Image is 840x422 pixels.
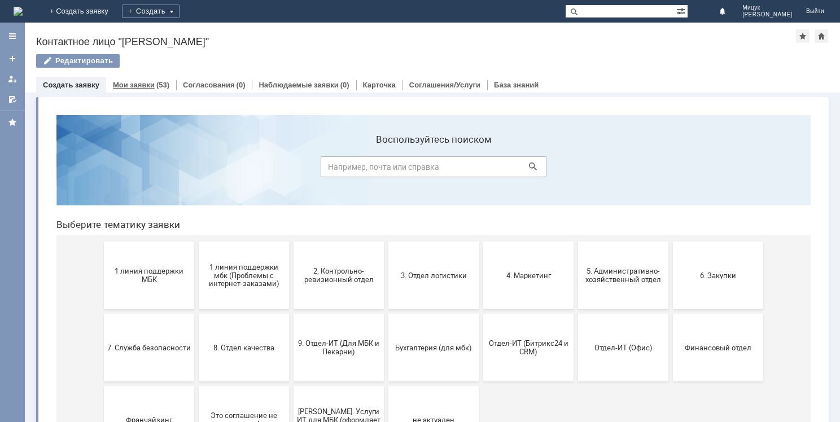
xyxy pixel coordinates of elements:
button: не актуален [341,280,431,348]
button: 1 линия поддержки мбк (Проблемы с интернет-заказами) [151,135,242,203]
a: Создать заявку [43,81,99,89]
span: Отдел-ИТ (Офис) [534,237,618,245]
span: [PERSON_NAME]. Услуги ИТ для МБК (оформляет L1) [250,301,333,326]
span: 9. Отдел-ИТ (Для МБК и Пекарни) [250,233,333,250]
a: Создать заявку [3,50,21,68]
button: Это соглашение не активно! [151,280,242,348]
button: 2. Контрольно-ревизионный отдел [246,135,336,203]
button: Отдел-ИТ (Офис) [531,208,621,275]
span: 1 линия поддержки мбк (Проблемы с интернет-заказами) [155,156,238,182]
span: Франчайзинг [60,309,143,318]
a: Мои заявки [3,70,21,88]
button: [PERSON_NAME]. Услуги ИТ для МБК (оформляет L1) [246,280,336,348]
label: Воспользуйтесь поиском [273,28,499,39]
span: 6. Закупки [629,165,712,173]
div: Контактное лицо "[PERSON_NAME]" [36,36,796,47]
a: Наблюдаемые заявки [259,81,338,89]
div: (53) [156,81,169,89]
button: 6. Закупки [625,135,716,203]
img: logo [14,7,23,16]
span: 3. Отдел логистики [344,165,428,173]
div: Добавить в избранное [796,29,810,43]
span: 8. Отдел качества [155,237,238,245]
header: Выберите тематику заявки [9,113,763,124]
div: Сделать домашней страницей [815,29,828,43]
span: Финансовый отдел [629,237,712,245]
button: Отдел-ИТ (Битрикс24 и CRM) [436,208,526,275]
a: Мои заявки [113,81,155,89]
span: 1 линия поддержки МБК [60,161,143,178]
span: 7. Служба безопасности [60,237,143,245]
a: Мои согласования [3,90,21,108]
span: Бухгалтерия (для мбк) [344,237,428,245]
span: Отдел-ИТ (Битрикс24 и CRM) [439,233,523,250]
span: [PERSON_NAME] [742,11,793,18]
a: База знаний [494,81,539,89]
button: Финансовый отдел [625,208,716,275]
span: 5. Административно-хозяйственный отдел [534,161,618,178]
input: Например, почта или справка [273,50,499,71]
a: Карточка [363,81,396,89]
span: Это соглашение не активно! [155,305,238,322]
span: Мицук [742,5,793,11]
span: Расширенный поиск [676,5,688,16]
button: 5. Административно-хозяйственный отдел [531,135,621,203]
span: 4. Маркетинг [439,165,523,173]
span: 2. Контрольно-ревизионный отдел [250,161,333,178]
button: 7. Служба безопасности [56,208,147,275]
button: 8. Отдел качества [151,208,242,275]
div: (0) [340,81,349,89]
a: Перейти на домашнюю страницу [14,7,23,16]
button: Франчайзинг [56,280,147,348]
button: 4. Маркетинг [436,135,526,203]
button: 9. Отдел-ИТ (Для МБК и Пекарни) [246,208,336,275]
button: 3. Отдел логистики [341,135,431,203]
div: (0) [237,81,246,89]
a: Согласования [183,81,235,89]
a: Соглашения/Услуги [409,81,480,89]
span: не актуален [344,309,428,318]
button: 1 линия поддержки МБК [56,135,147,203]
div: Создать [122,5,180,18]
button: Бухгалтерия (для мбк) [341,208,431,275]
